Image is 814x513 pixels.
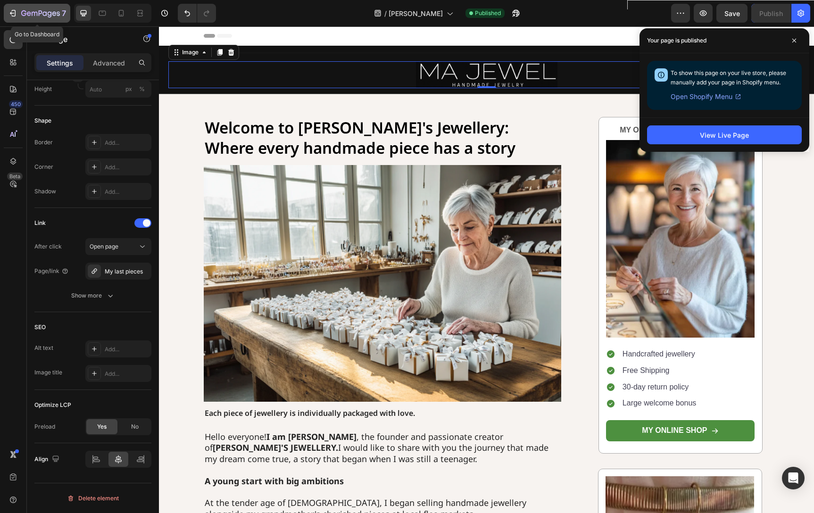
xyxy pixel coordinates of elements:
[46,382,402,392] p: Each piece of jewellery is individually packaged with love.
[700,130,749,140] div: View Live Page
[464,372,538,382] p: Large welcome bonus
[105,370,149,378] div: Add...
[464,339,538,349] p: Free Shipping
[93,58,125,68] p: Advanced
[46,471,402,493] p: At the tender age of [DEMOGRAPHIC_DATA], I began selling handmade jewellery alongside my grandmot...
[47,58,73,68] p: Settings
[483,399,548,409] p: MY ONLINE SHOP
[4,4,70,23] button: 7
[85,238,151,255] button: Open page
[34,491,151,506] button: Delete element
[62,8,66,19] p: 7
[257,35,399,62] img: gempages_581468685143638953-8de584aa-85e7-4f6a-8942-5558591077ac.png
[389,8,443,18] span: [PERSON_NAME]
[724,9,740,17] span: Save
[105,267,149,276] div: My last pieces
[716,4,748,23] button: Save
[34,453,61,466] div: Align
[448,99,595,109] p: MY ONLINE SHOP IS NOW OPEN!
[136,83,148,95] button: px
[34,344,53,352] div: Alt text
[34,368,62,377] div: Image title
[475,9,501,17] span: Published
[131,422,139,431] span: No
[125,85,132,93] div: px
[34,85,52,93] label: Height
[159,26,814,513] iframe: Design area
[782,467,805,489] div: Open Intercom Messenger
[384,8,387,18] span: /
[7,173,23,180] div: Beta
[34,219,46,227] div: Link
[67,493,119,504] div: Delete element
[34,323,46,331] div: SEO
[751,4,791,23] button: Publish
[9,100,23,108] div: 450
[671,69,786,86] span: To show this page on your live store, please manually add your page in Shopify menu.
[34,422,55,431] div: Preload
[54,415,179,427] strong: [PERSON_NAME]'S JEWELLERY.
[647,36,706,45] p: Your page is published
[178,4,216,23] div: Undo/Redo
[647,125,802,144] button: View Live Page
[34,187,56,196] div: Shadow
[447,114,596,311] img: gempages_581468685143638953-701611a3-9871-41a4-9e9a-3058f3fe82cb.png
[139,85,145,93] div: %
[21,22,42,30] div: Image
[105,163,149,172] div: Add...
[34,163,53,171] div: Corner
[464,356,538,366] p: 30-day return policy
[71,291,115,300] div: Show more
[464,323,538,333] p: Handcrafted jewellery
[97,422,107,431] span: Yes
[105,188,149,196] div: Add...
[34,267,69,275] div: Page/link
[34,287,151,304] button: Show more
[759,8,783,18] div: Publish
[34,138,53,147] div: Border
[85,81,151,98] input: px%
[90,243,118,250] span: Open page
[45,139,403,375] img: gempages_581468685143638953-fe5da3ab-1567-4e78-8e27-859a654a0538.png
[46,33,126,45] p: Image
[34,401,71,409] div: Optimize LCP
[34,116,51,125] div: Shape
[123,83,134,95] button: %
[105,139,149,147] div: Add...
[108,405,198,416] strong: I am [PERSON_NAME]
[671,91,732,102] span: Open Shopify Menu
[46,449,185,460] strong: A young start with big ambitions
[45,91,403,133] h1: Welcome to [PERSON_NAME]'s Jewellery: Where every handmade piece has a story
[34,242,62,251] div: After click
[447,394,596,415] a: MY ONLINE SHOP
[105,345,149,354] div: Add...
[46,405,402,438] p: Hello everyone! , the founder and passionate creator of I would like to share with you the journe...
